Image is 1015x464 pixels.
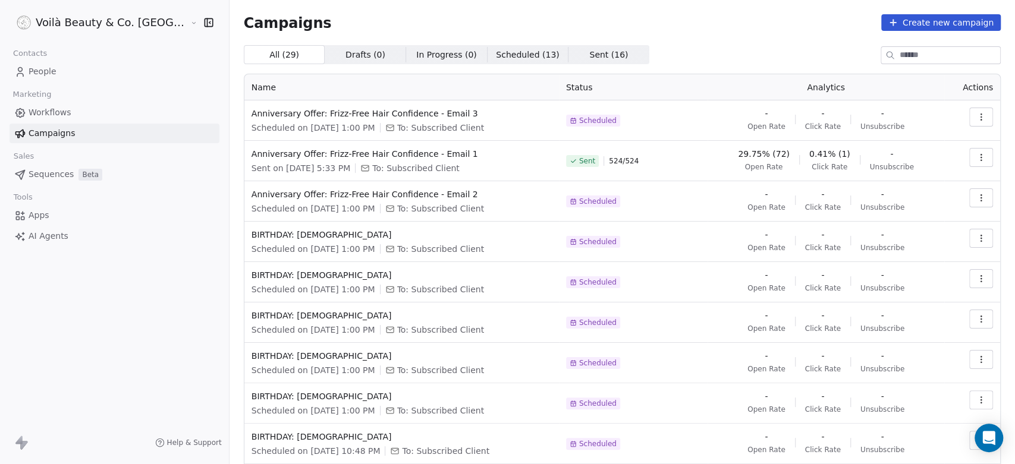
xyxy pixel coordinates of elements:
[397,364,485,376] span: To: Subscribed Client
[944,74,1000,100] th: Actions
[881,108,884,119] span: -
[747,243,785,252] span: Open Rate
[397,324,485,336] span: To: Subscribed Client
[244,14,332,31] span: Campaigns
[809,148,850,160] span: 0.41% (1)
[252,405,375,416] span: Scheduled on [DATE] 1:00 PM
[252,324,375,336] span: Scheduled on [DATE] 1:00 PM
[765,390,768,402] span: -
[397,283,485,295] span: To: Subscribed Client
[860,405,904,414] span: Unsubscribe
[821,229,824,241] span: -
[14,12,181,33] button: Voilà Beauty & Co. [GEOGRAPHIC_DATA]
[821,390,824,402] span: -
[975,424,1003,452] div: Open Intercom Messenger
[805,445,841,454] span: Click Rate
[155,438,222,447] a: Help & Support
[29,209,49,222] span: Apps
[252,445,381,457] span: Scheduled on [DATE] 10:48 PM
[252,243,375,255] span: Scheduled on [DATE] 1:00 PM
[821,269,824,281] span: -
[397,405,485,416] span: To: Subscribed Client
[8,45,52,62] span: Contacts
[609,156,639,166] span: 524 / 524
[10,103,219,122] a: Workflows
[29,65,56,78] span: People
[579,197,617,206] span: Scheduled
[860,283,904,293] span: Unsubscribe
[821,108,824,119] span: -
[29,230,68,242] span: AI Agents
[10,206,219,225] a: Apps
[252,148,552,160] span: Anniversary Offer: Frizz-Free Hair Confidence - Email 1
[860,122,904,131] span: Unsubscribe
[860,203,904,212] span: Unsubscribe
[252,122,375,134] span: Scheduled on [DATE] 1:00 PM
[252,431,552,443] span: BIRTHDAY: [DEMOGRAPHIC_DATA]
[747,324,785,333] span: Open Rate
[579,399,617,408] span: Scheduled
[805,405,841,414] span: Click Rate
[252,390,552,402] span: BIRTHDAY: [DEMOGRAPHIC_DATA]
[8,86,56,103] span: Marketing
[765,188,768,200] span: -
[252,350,552,362] span: BIRTHDAY: [DEMOGRAPHIC_DATA]
[8,147,39,165] span: Sales
[881,14,1001,31] button: Create new campaign
[252,108,552,119] span: Anniversary Offer: Frizz-Free Hair Confidence - Email 3
[821,310,824,321] span: -
[244,74,559,100] th: Name
[860,243,904,252] span: Unsubscribe
[881,310,884,321] span: -
[10,124,219,143] a: Campaigns
[821,188,824,200] span: -
[870,162,914,172] span: Unsubscribe
[881,269,884,281] span: -
[805,324,841,333] span: Click Rate
[29,106,71,119] span: Workflows
[29,127,75,140] span: Campaigns
[881,431,884,443] span: -
[747,364,785,374] span: Open Rate
[167,438,222,447] span: Help & Support
[579,439,617,449] span: Scheduled
[402,445,489,457] span: To: Subscribed Client
[805,203,841,212] span: Click Rate
[36,15,187,30] span: Voilà Beauty & Co. [GEOGRAPHIC_DATA]
[17,15,31,30] img: Voila_Beauty_And_Co_Logo.png
[252,364,375,376] span: Scheduled on [DATE] 1:00 PM
[765,108,768,119] span: -
[579,358,617,368] span: Scheduled
[397,243,485,255] span: To: Subscribed Client
[10,62,219,81] a: People
[747,203,785,212] span: Open Rate
[860,324,904,333] span: Unsubscribe
[821,350,824,362] span: -
[78,169,102,181] span: Beta
[29,168,74,181] span: Sequences
[860,445,904,454] span: Unsubscribe
[579,237,617,247] span: Scheduled
[8,188,37,206] span: Tools
[747,283,785,293] span: Open Rate
[252,203,375,214] span: Scheduled on [DATE] 1:00 PM
[765,229,768,241] span: -
[10,226,219,246] a: AI Agents
[708,74,945,100] th: Analytics
[812,162,847,172] span: Click Rate
[747,405,785,414] span: Open Rate
[881,390,884,402] span: -
[881,188,884,200] span: -
[252,269,552,281] span: BIRTHDAY: [DEMOGRAPHIC_DATA]
[860,364,904,374] span: Unsubscribe
[416,49,477,61] span: In Progress ( 0 )
[252,162,350,174] span: Sent on [DATE] 5:33 PM
[579,318,617,327] span: Scheduled
[252,229,552,241] span: BIRTHDAY: [DEMOGRAPHIC_DATA]
[881,229,884,241] span: -
[496,49,559,61] span: Scheduled ( 13 )
[252,283,375,295] span: Scheduled on [DATE] 1:00 PM
[890,148,893,160] span: -
[881,350,884,362] span: -
[747,445,785,454] span: Open Rate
